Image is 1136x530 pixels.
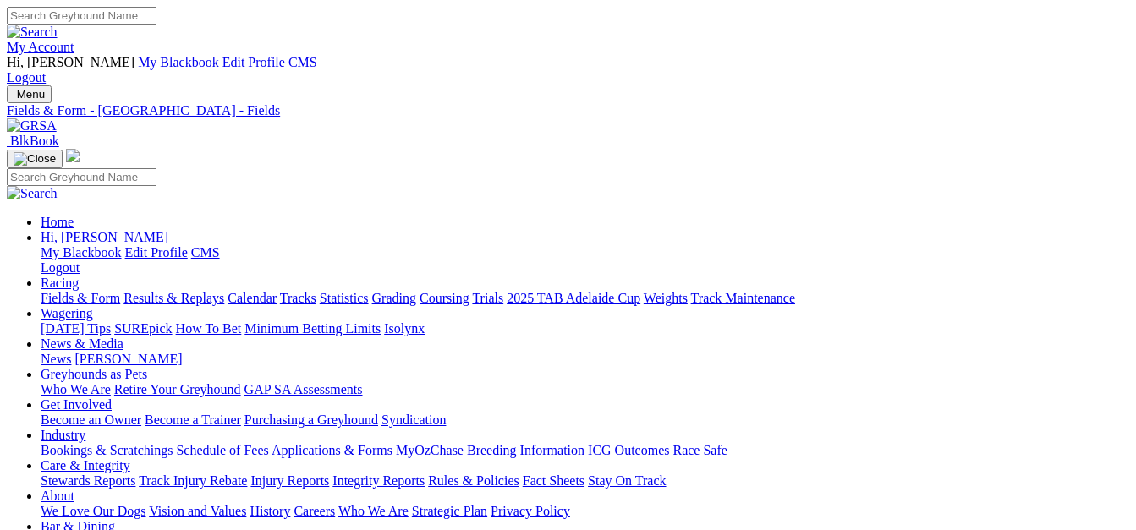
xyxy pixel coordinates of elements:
a: Isolynx [384,321,425,336]
a: Logout [41,260,80,275]
a: Fields & Form [41,291,120,305]
a: Stay On Track [588,473,666,488]
div: Industry [41,443,1129,458]
button: Toggle navigation [7,150,63,168]
a: Get Involved [41,397,112,412]
a: Integrity Reports [332,473,425,488]
a: News [41,352,71,366]
div: Wagering [41,321,1129,336]
a: MyOzChase [396,443,464,457]
a: Edit Profile [125,245,188,260]
a: Purchasing a Greyhound [244,413,378,427]
a: Injury Reports [250,473,329,488]
a: Coursing [420,291,469,305]
a: Results & Replays [123,291,224,305]
img: Search [7,186,58,201]
input: Search [7,168,156,186]
a: Retire Your Greyhound [114,382,241,396]
img: Close [14,152,56,166]
a: Vision and Values [149,504,246,518]
a: Greyhounds as Pets [41,367,147,381]
a: Applications & Forms [272,443,392,457]
a: Industry [41,428,85,442]
a: Fields & Form - [GEOGRAPHIC_DATA] - Fields [7,103,1129,118]
a: Track Maintenance [691,291,795,305]
a: Trials [472,291,503,305]
a: Racing [41,276,79,290]
a: History [250,504,290,518]
a: Statistics [320,291,369,305]
a: Schedule of Fees [176,443,268,457]
a: ICG Outcomes [588,443,669,457]
div: My Account [7,55,1129,85]
a: My Blackbook [41,245,122,260]
span: Hi, [PERSON_NAME] [7,55,134,69]
a: Weights [644,291,688,305]
a: Breeding Information [467,443,584,457]
a: Home [41,215,74,229]
button: Toggle navigation [7,85,52,103]
a: Rules & Policies [428,473,519,488]
a: Strategic Plan [412,504,487,518]
a: Edit Profile [222,55,285,69]
img: Search [7,25,58,40]
a: GAP SA Assessments [244,382,363,396]
a: Fact Sheets [523,473,584,488]
div: Get Involved [41,413,1129,428]
a: [PERSON_NAME] [74,352,182,366]
a: My Account [7,40,74,54]
div: Racing [41,291,1129,306]
img: GRSA [7,118,57,134]
a: My Blackbook [138,55,219,69]
a: Who We Are [41,382,111,396]
a: Careers [294,504,335,518]
a: Race Safe [672,443,727,457]
div: Care & Integrity [41,473,1129,489]
a: About [41,489,74,503]
input: Search [7,7,156,25]
a: 2025 TAB Adelaide Cup [507,291,640,305]
a: Hi, [PERSON_NAME] [41,230,172,244]
a: Become an Owner [41,413,141,427]
a: News & Media [41,336,123,351]
a: Who We Are [338,504,409,518]
div: Hi, [PERSON_NAME] [41,245,1129,276]
a: Stewards Reports [41,473,135,488]
a: Logout [7,70,46,85]
a: BlkBook [7,134,59,148]
a: Tracks [280,291,316,305]
a: CMS [288,55,317,69]
span: Menu [17,88,45,101]
div: Greyhounds as Pets [41,382,1129,397]
a: Bookings & Scratchings [41,443,173,457]
img: logo-grsa-white.png [66,149,80,162]
div: About [41,504,1129,519]
a: [DATE] Tips [41,321,111,336]
span: Hi, [PERSON_NAME] [41,230,168,244]
a: How To Bet [176,321,242,336]
a: We Love Our Dogs [41,504,145,518]
a: Wagering [41,306,93,320]
div: News & Media [41,352,1129,367]
a: Minimum Betting Limits [244,321,381,336]
span: BlkBook [10,134,59,148]
a: Care & Integrity [41,458,130,473]
a: Grading [372,291,416,305]
a: Track Injury Rebate [139,473,247,488]
a: SUREpick [114,321,172,336]
a: Syndication [381,413,446,427]
a: Calendar [228,291,277,305]
a: Become a Trainer [145,413,241,427]
a: CMS [191,245,220,260]
a: Privacy Policy [491,504,570,518]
